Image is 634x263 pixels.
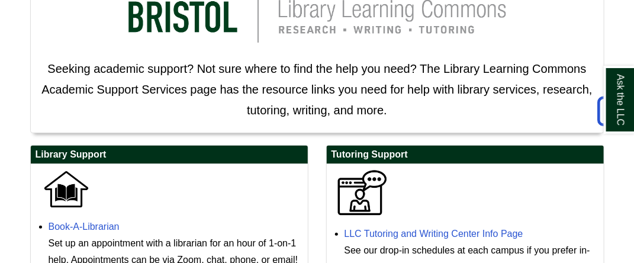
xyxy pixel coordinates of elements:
[49,222,120,232] a: Book-A-Librarian
[593,103,631,119] a: Back to Top
[41,62,592,117] span: Seeking academic support? Not sure where to find the help you need? The Library Learning Commons ...
[31,146,308,164] h2: Library Support
[327,146,604,164] h2: Tutoring Support
[345,229,523,239] a: LLC Tutoring and Writing Center Info Page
